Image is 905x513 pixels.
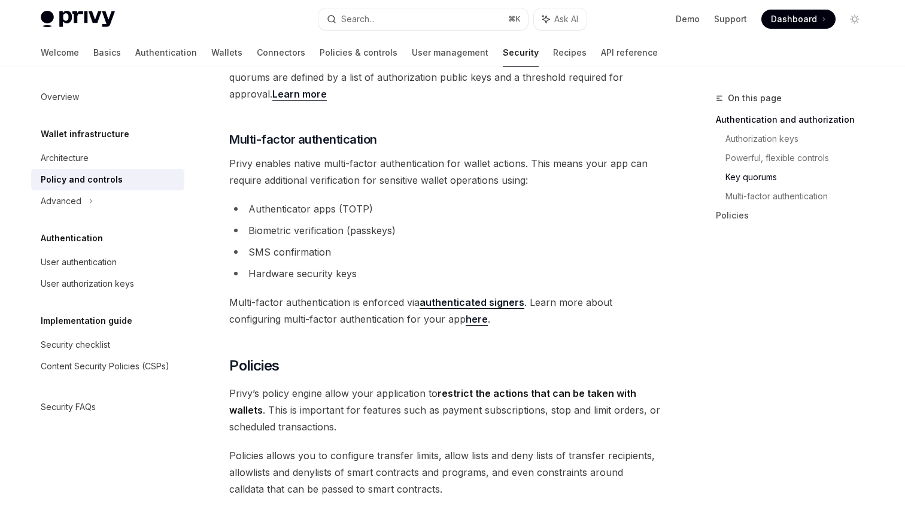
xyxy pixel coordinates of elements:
[728,91,782,105] span: On this page
[229,244,661,260] li: SMS confirmation
[676,13,700,25] a: Demo
[31,86,184,108] a: Overview
[41,38,79,67] a: Welcome
[229,356,279,375] span: Policies
[508,14,521,24] span: ⌘ K
[771,13,817,25] span: Dashboard
[601,38,658,67] a: API reference
[257,38,305,67] a: Connectors
[229,265,661,282] li: Hardware security keys
[41,151,89,165] div: Architecture
[716,206,874,225] a: Policies
[41,11,115,28] img: light logo
[31,147,184,169] a: Architecture
[725,129,874,148] a: Authorization keys
[41,359,169,374] div: Content Security Policies (CSPs)
[318,8,528,30] button: Search...⌘K
[31,396,184,418] a: Security FAQs
[31,169,184,190] a: Policy and controls
[320,38,397,67] a: Policies & controls
[714,13,747,25] a: Support
[41,277,134,291] div: User authorization keys
[553,38,587,67] a: Recipes
[466,313,488,326] a: here
[229,155,661,189] span: Privy enables native multi-factor authentication for wallet actions. This means your app can requ...
[135,38,197,67] a: Authentication
[725,148,874,168] a: Powerful, flexible controls
[41,231,103,245] h5: Authentication
[93,38,121,67] a: Basics
[229,201,661,217] li: Authenticator apps (TOTP)
[412,38,488,67] a: User management
[229,35,661,102] span: Privy enables your app to require quorum approvals on wallet actions, so that signatures from m-o...
[31,334,184,356] a: Security checklist
[229,294,661,327] span: Multi-factor authentication is enforced via . Learn more about configuring multi-factor authentic...
[31,251,184,273] a: User authentication
[31,356,184,377] a: Content Security Policies (CSPs)
[229,131,377,148] span: Multi-factor authentication
[725,168,874,187] a: Key quorums
[229,447,661,497] span: Policies allows you to configure transfer limits, allow lists and deny lists of transfer recipien...
[534,8,587,30] button: Ask AI
[41,314,132,328] h5: Implementation guide
[554,13,578,25] span: Ask AI
[41,194,81,208] div: Advanced
[41,172,123,187] div: Policy and controls
[41,338,110,352] div: Security checklist
[41,255,117,269] div: User authentication
[229,385,661,435] span: Privy’s policy engine allow your application to . This is important for features such as payment ...
[503,38,539,67] a: Security
[716,110,874,129] a: Authentication and authorization
[272,88,327,101] a: Learn more
[845,10,864,29] button: Toggle dark mode
[229,222,661,239] li: Biometric verification (passkeys)
[341,12,375,26] div: Search...
[725,187,874,206] a: Multi-factor authentication
[41,127,129,141] h5: Wallet infrastructure
[420,296,524,309] a: authenticated signers
[761,10,836,29] a: Dashboard
[41,400,96,414] div: Security FAQs
[41,90,79,104] div: Overview
[31,273,184,295] a: User authorization keys
[211,38,242,67] a: Wallets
